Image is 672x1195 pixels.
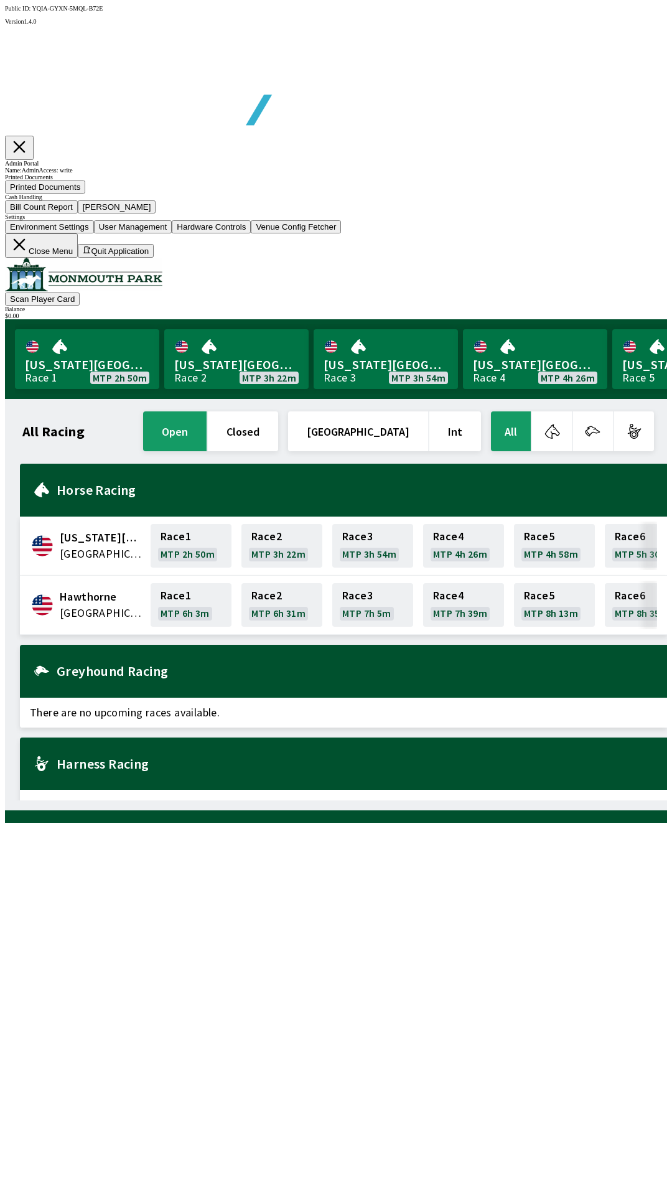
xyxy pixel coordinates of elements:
button: Venue Config Fetcher [251,220,341,233]
span: United States [60,605,143,621]
div: Race 5 [622,373,655,383]
a: Race3MTP 3h 54m [332,524,413,568]
h1: All Racing [22,426,85,436]
div: Name: Admin Access: write [5,167,667,174]
span: YQIA-GYXN-5MQL-B72E [32,5,103,12]
span: MTP 2h 50m [93,373,147,383]
span: Race 1 [161,591,191,601]
div: Settings [5,213,667,220]
div: Cash Handling [5,194,667,200]
a: Race5MTP 4h 58m [514,524,595,568]
span: MTP 6h 31m [251,608,306,618]
span: MTP 7h 39m [433,608,487,618]
a: [US_STATE][GEOGRAPHIC_DATA]Race 1MTP 2h 50m [15,329,159,389]
div: Public ID: [5,5,667,12]
a: Race2MTP 3h 22m [241,524,322,568]
a: Race4MTP 4h 26m [423,524,504,568]
button: [GEOGRAPHIC_DATA] [288,411,428,451]
span: Race 3 [342,532,373,541]
span: United States [60,546,143,562]
span: MTP 6h 3m [161,608,210,618]
span: MTP 3h 22m [251,549,306,559]
span: Race 2 [251,591,282,601]
span: Race 4 [433,532,464,541]
button: Quit Application [78,244,154,258]
a: Race4MTP 7h 39m [423,583,504,627]
span: MTP 4h 26m [433,549,487,559]
span: Race 5 [524,591,554,601]
button: Environment Settings [5,220,94,233]
span: MTP 4h 58m [524,549,578,559]
div: Admin Portal [5,160,667,167]
a: Race1MTP 2h 50m [151,524,231,568]
span: [US_STATE][GEOGRAPHIC_DATA] [25,357,149,373]
button: Scan Player Card [5,293,80,306]
a: Race5MTP 8h 13m [514,583,595,627]
span: MTP 2h 50m [161,549,215,559]
span: Race 4 [433,591,464,601]
a: [US_STATE][GEOGRAPHIC_DATA]Race 3MTP 3h 54m [314,329,458,389]
button: Hardware Controls [172,220,251,233]
span: MTP 7h 5m [342,608,391,618]
img: venue logo [5,258,162,291]
button: All [491,411,531,451]
span: [US_STATE][GEOGRAPHIC_DATA] [473,357,597,373]
span: MTP 4h 26m [541,373,595,383]
span: MTP 3h 54m [342,549,396,559]
a: Race2MTP 6h 31m [241,583,322,627]
button: Int [429,411,481,451]
img: global tote logo [34,25,391,156]
span: MTP 3h 54m [391,373,446,383]
button: Close Menu [5,233,78,258]
div: Race 4 [473,373,505,383]
button: closed [208,411,278,451]
span: There are no upcoming races available. [20,698,667,728]
a: [US_STATE][GEOGRAPHIC_DATA]Race 2MTP 3h 22m [164,329,309,389]
span: Race 3 [342,591,373,601]
button: [PERSON_NAME] [78,200,156,213]
span: MTP 8h 13m [524,608,578,618]
h2: Horse Racing [57,485,657,495]
button: Printed Documents [5,180,85,194]
span: Hawthorne [60,589,143,605]
span: There are no upcoming races available. [20,790,667,820]
span: MTP 3h 22m [242,373,296,383]
a: [US_STATE][GEOGRAPHIC_DATA]Race 4MTP 4h 26m [463,329,607,389]
span: [US_STATE][GEOGRAPHIC_DATA] [174,357,299,373]
span: Race 1 [161,532,191,541]
span: MTP 8h 35m [615,608,669,618]
span: Race 6 [615,591,645,601]
div: Balance [5,306,667,312]
div: Race 1 [25,373,57,383]
h2: Harness Racing [57,759,657,769]
button: open [143,411,207,451]
span: Delaware Park [60,530,143,546]
span: MTP 5h 30m [615,549,669,559]
span: [US_STATE][GEOGRAPHIC_DATA] [324,357,448,373]
a: Race1MTP 6h 3m [151,583,231,627]
a: Race3MTP 7h 5m [332,583,413,627]
span: Race 6 [615,532,645,541]
button: Bill Count Report [5,200,78,213]
div: Printed Documents [5,174,667,180]
button: User Management [94,220,172,233]
div: Race 2 [174,373,207,383]
div: Version 1.4.0 [5,18,667,25]
span: Race 2 [251,532,282,541]
div: $ 0.00 [5,312,667,319]
h2: Greyhound Racing [57,666,657,676]
span: Race 5 [524,532,554,541]
div: Race 3 [324,373,356,383]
